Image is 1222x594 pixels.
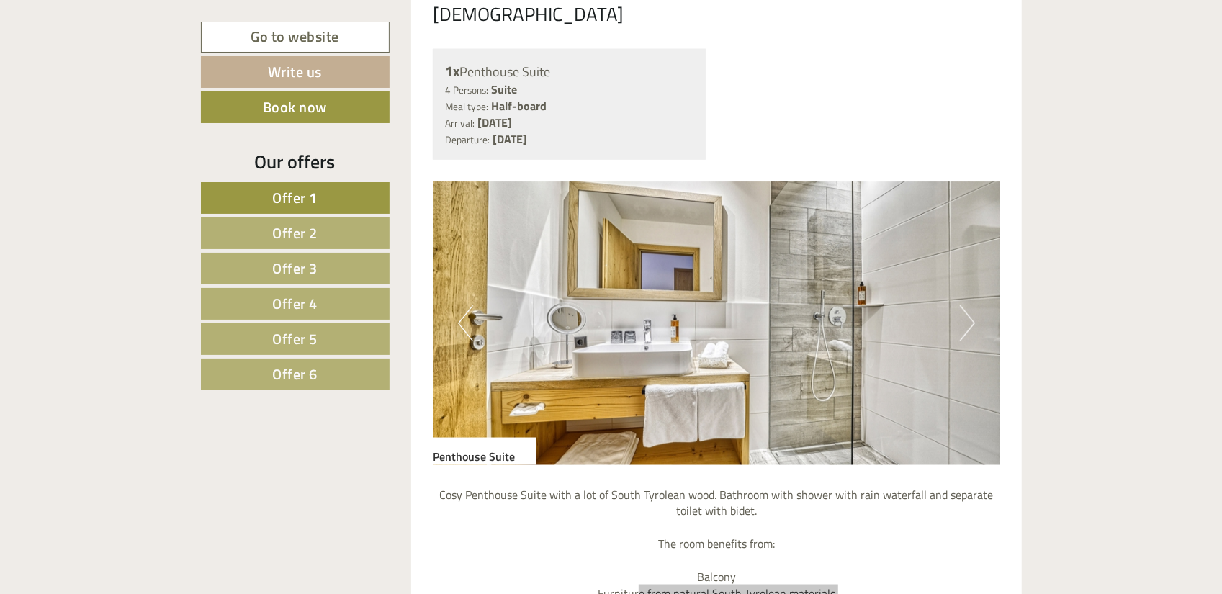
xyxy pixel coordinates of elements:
[477,114,512,131] b: [DATE]
[272,222,318,244] span: Offer 2
[445,99,488,114] small: Meal type:
[201,91,390,123] a: Book now
[272,257,318,279] span: Offer 3
[491,97,547,114] b: Half-board
[445,61,693,82] div: Penthouse Suite
[445,60,459,82] b: 1x
[272,292,318,315] span: Offer 4
[458,305,473,341] button: Previous
[445,83,488,97] small: 4 Persons:
[201,148,390,175] div: Our offers
[960,305,975,341] button: Next
[433,181,1000,465] img: image
[272,186,318,209] span: Offer 1
[445,132,490,147] small: Departure:
[272,363,318,385] span: Offer 6
[272,328,318,350] span: Offer 5
[201,22,390,53] a: Go to website
[445,116,475,130] small: Arrival:
[493,130,527,148] b: [DATE]
[201,56,390,88] a: Write us
[433,438,536,465] div: Penthouse Suite
[491,81,517,98] b: Suite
